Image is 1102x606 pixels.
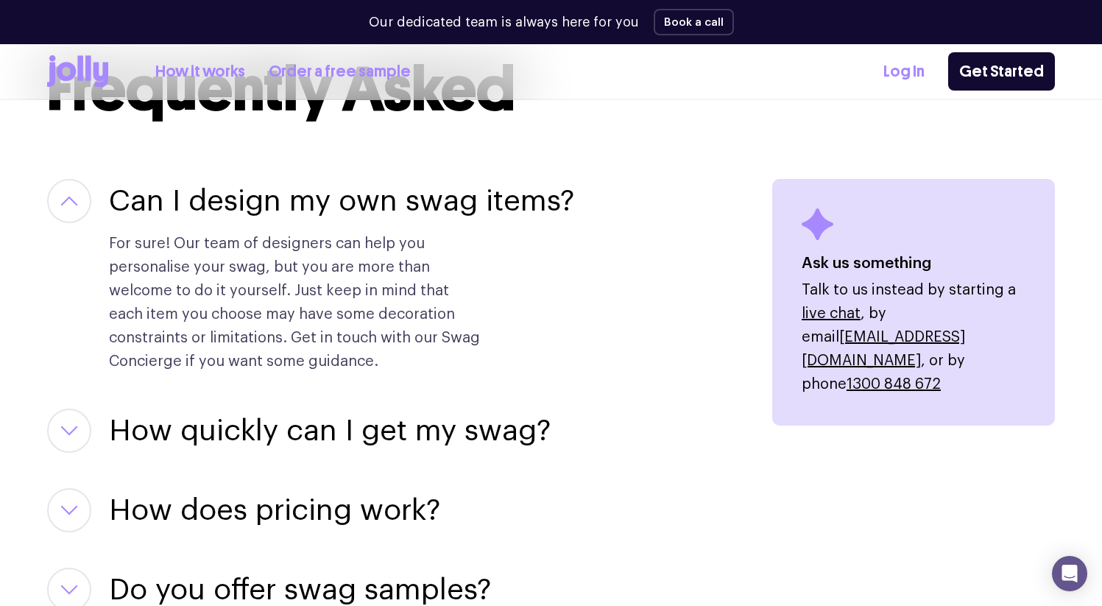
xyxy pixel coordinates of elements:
[802,252,1025,275] h4: Ask us something
[369,13,639,32] p: Our dedicated team is always here for you
[1052,556,1087,591] div: Open Intercom Messenger
[847,377,941,392] a: 1300 848 672
[269,60,411,84] a: Order a free sample
[109,179,574,223] button: Can I design my own swag items?
[109,232,486,373] p: For sure! Our team of designers can help you personalise your swag, but you are more than welcome...
[654,9,734,35] button: Book a call
[47,58,1055,120] h2: Frequently Asked
[802,330,965,368] a: [EMAIL_ADDRESS][DOMAIN_NAME]
[109,409,551,453] button: How quickly can I get my swag?
[948,52,1055,91] a: Get Started
[883,60,925,84] a: Log In
[109,488,440,532] button: How does pricing work?
[802,302,861,325] button: live chat
[155,60,245,84] a: How it works
[802,278,1025,396] p: Talk to us instead by starting a , by email , or by phone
